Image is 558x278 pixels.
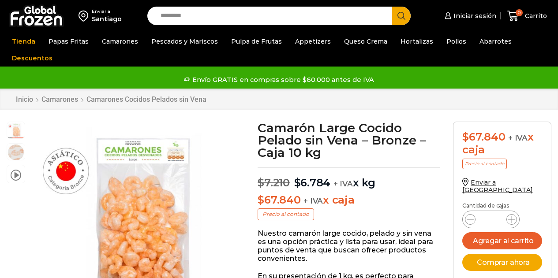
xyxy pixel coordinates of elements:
[7,50,57,67] a: Descuentos
[523,11,547,20] span: Carrito
[462,203,542,209] p: Cantidad de cajas
[7,144,25,161] span: camaron large
[508,133,528,142] span: + IVA
[462,178,533,194] a: Enviar a [GEOGRAPHIC_DATA]
[258,193,300,206] bdi: 67.840
[258,194,440,207] p: x caja
[294,176,301,189] span: $
[451,11,496,20] span: Iniciar sesión
[442,7,496,25] a: Iniciar sesión
[79,8,92,23] img: address-field-icon.svg
[505,6,549,26] a: 0 Carrito
[41,95,79,104] a: Camarones
[97,33,142,50] a: Camarones
[462,254,542,271] button: Comprar ahora
[258,176,264,189] span: $
[86,95,207,104] a: Camarones Cocidos Pelados sin Vena
[147,33,222,50] a: Pescados y Mariscos
[516,9,523,16] span: 0
[44,33,93,50] a: Papas Fritas
[258,193,264,206] span: $
[303,196,323,205] span: + IVA
[92,8,122,15] div: Enviar a
[396,33,438,50] a: Hortalizas
[15,95,34,104] a: Inicio
[258,167,440,189] p: x kg
[294,176,331,189] bdi: 6.784
[7,122,25,140] span: large
[475,33,516,50] a: Abarrotes
[258,208,314,220] p: Precio al contado
[15,95,207,104] nav: Breadcrumb
[392,7,411,25] button: Search button
[92,15,122,23] div: Santiago
[340,33,392,50] a: Queso Crema
[333,179,353,188] span: + IVA
[483,213,499,226] input: Product quantity
[442,33,471,50] a: Pollos
[258,229,440,263] p: Nuestro camarón large cocido, pelado y sin vena es una opción práctica y lista para usar, ideal p...
[7,33,40,50] a: Tienda
[258,122,440,159] h1: Camarón Large Cocido Pelado sin Vena – Bronze – Caja 10 kg
[462,130,469,143] span: $
[291,33,335,50] a: Appetizers
[258,176,290,189] bdi: 7.210
[462,130,505,143] bdi: 67.840
[462,159,507,169] p: Precio al contado
[462,131,542,156] div: x caja
[462,232,542,249] button: Agregar al carrito
[227,33,286,50] a: Pulpa de Frutas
